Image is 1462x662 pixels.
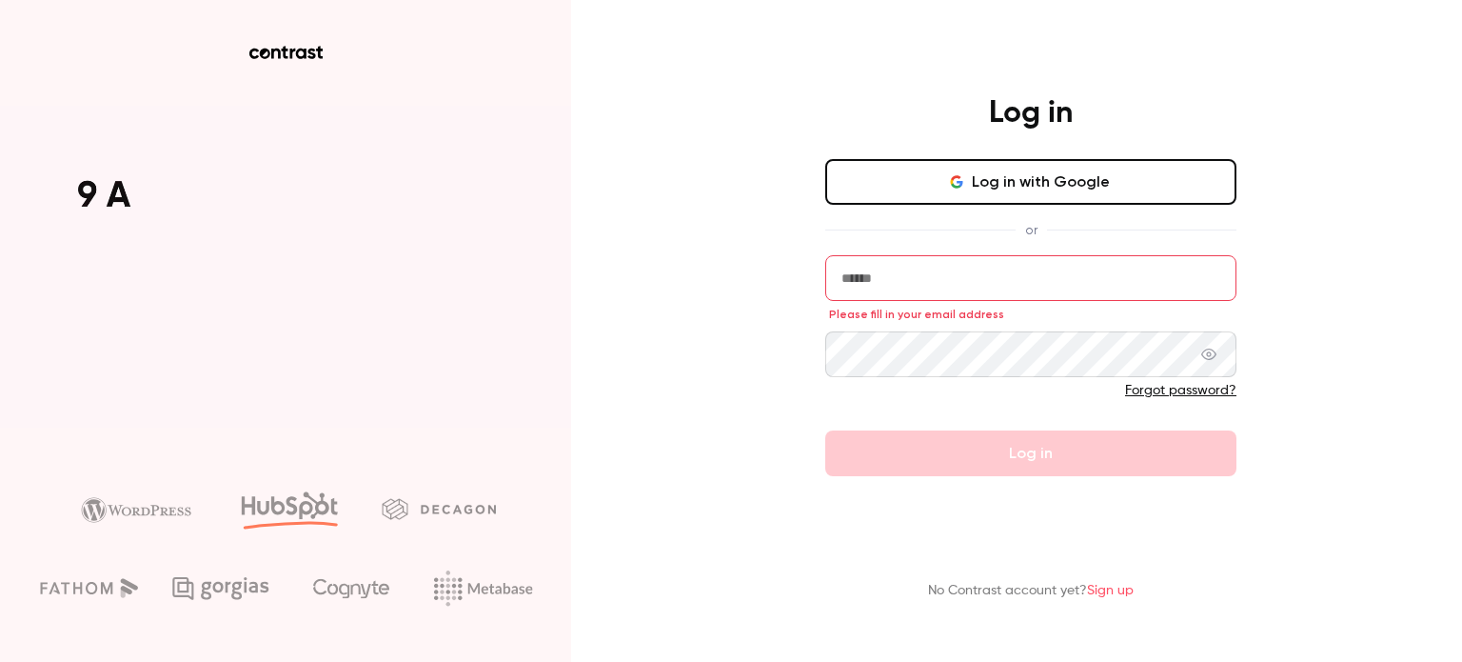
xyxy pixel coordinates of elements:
[1016,220,1047,240] span: or
[928,581,1134,601] p: No Contrast account yet?
[829,307,1004,322] span: Please fill in your email address
[382,498,496,519] img: decagon
[1087,584,1134,597] a: Sign up
[825,159,1236,205] button: Log in with Google
[989,94,1073,132] h4: Log in
[1125,384,1236,397] a: Forgot password?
